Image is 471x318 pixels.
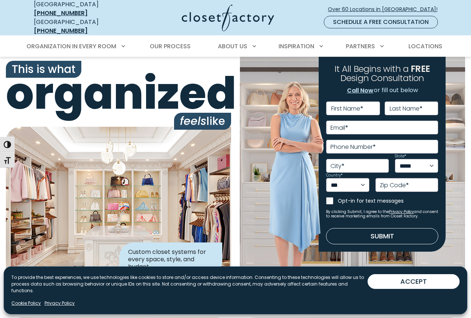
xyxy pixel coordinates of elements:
[182,4,274,31] img: Closet Factory Logo
[340,72,424,84] span: Design Consultation
[380,182,409,188] label: Zip Code
[6,72,231,116] span: organized
[26,42,116,50] span: Organization in Every Room
[218,42,247,50] span: About Us
[324,16,438,28] a: Schedule a Free Consultation
[331,106,363,112] label: First Name
[326,210,438,219] small: By clicking Submit, I agree to the and consent to receive marketing emails from Closet Factory.
[338,197,438,205] label: Opt-in for text messages
[326,174,343,177] label: Country
[330,163,344,169] label: City
[174,113,231,130] span: like
[11,274,368,294] p: To provide the best experiences, we use technologies like cookies to store and/or access device i...
[390,106,422,112] label: Last Name
[327,3,444,16] a: Over 60 Locations in [GEOGRAPHIC_DATA]!
[34,27,88,35] a: [PHONE_NUMBER]
[408,42,442,50] span: Locations
[347,86,418,95] p: or fill out below
[330,144,376,150] label: Phone Number
[34,9,88,17] a: [PHONE_NUMBER]
[411,63,430,75] span: FREE
[326,228,438,244] button: Submit
[6,61,81,78] span: This is what
[6,127,231,285] img: Closet Factory designed closet
[389,209,414,214] a: Privacy Policy
[34,18,124,35] div: [GEOGRAPHIC_DATA]
[11,300,41,307] a: Cookie Policy
[395,154,406,158] label: State
[45,300,75,307] a: Privacy Policy
[21,36,450,57] nav: Primary Menu
[180,113,206,129] i: feels
[368,274,460,289] button: ACCEPT
[347,86,374,95] a: Call Now
[119,242,222,276] div: Custom closet systems for every space, style, and budget
[150,42,191,50] span: Our Process
[330,125,348,131] label: Email
[334,63,408,75] span: It All Begins with a
[328,6,443,13] span: Over 60 Locations in [GEOGRAPHIC_DATA]!
[279,42,314,50] span: Inspiration
[346,42,375,50] span: Partners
